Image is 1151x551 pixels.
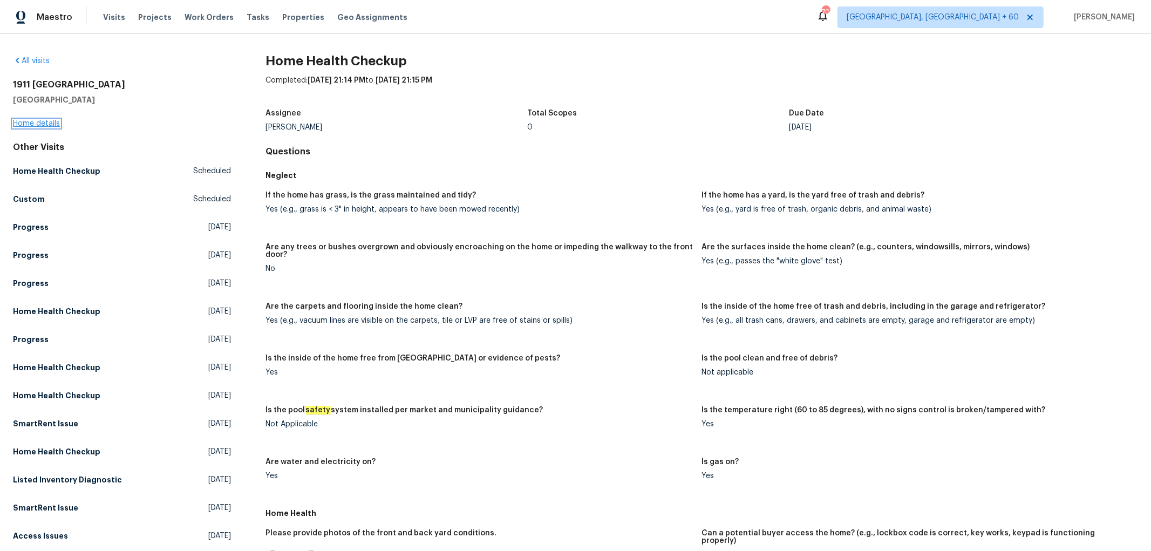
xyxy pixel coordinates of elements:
a: Progress[DATE] [13,330,231,349]
h5: Access Issues [13,530,68,541]
a: Home Health Checkup[DATE] [13,358,231,377]
div: Yes (e.g., passes the "white glove" test) [702,257,1129,265]
a: All visits [13,57,50,65]
a: SmartRent Issue[DATE] [13,498,231,518]
span: [DATE] 21:15 PM [376,77,432,84]
div: Not applicable [702,369,1129,376]
span: [DATE] [208,390,231,401]
span: Geo Assignments [337,12,407,23]
a: Access Issues[DATE] [13,526,231,546]
span: [DATE] [208,334,231,345]
span: [DATE] [208,474,231,485]
h5: Home Health [265,508,1138,519]
div: No [265,265,693,273]
div: Yes (e.g., grass is < 3" in height, appears to have been mowed recently) [265,206,693,213]
div: Yes [265,472,693,480]
a: Home details [13,120,60,127]
h5: Listed Inventory Diagnostic [13,474,122,485]
h5: Home Health Checkup [13,390,100,401]
a: Home Health Checkup[DATE] [13,302,231,321]
div: [DATE] [789,124,1051,131]
span: Tasks [247,13,269,21]
span: [DATE] [208,278,231,289]
h5: Are any trees or bushes overgrown and obviously encroaching on the home or impeding the walkway t... [265,243,693,259]
span: [DATE] [208,250,231,261]
span: [DATE] [208,418,231,429]
h5: Is the temperature right (60 to 85 degrees), with no signs control is broken/tampered with? [702,406,1046,414]
a: Home Health CheckupScheduled [13,161,231,181]
h5: Is the inside of the home free of trash and debris, including in the garage and refrigerator? [702,303,1046,310]
h5: Progress [13,250,49,261]
span: [DATE] 21:14 PM [308,77,365,84]
h5: Total Scopes [527,110,577,117]
div: 703 [822,6,829,17]
h5: Custom [13,194,45,205]
span: [DATE] [208,362,231,373]
em: safety [305,406,331,414]
h5: Home Health Checkup [13,446,100,457]
span: Projects [138,12,172,23]
h5: Home Health Checkup [13,362,100,373]
div: Yes (e.g., yard is free of trash, organic debris, and animal waste) [702,206,1129,213]
div: Yes [702,472,1129,480]
span: [DATE] [208,222,231,233]
h5: Home Health Checkup [13,306,100,317]
h2: Home Health Checkup [265,56,1138,66]
span: [DATE] [208,502,231,513]
span: Visits [103,12,125,23]
div: Not Applicable [265,420,693,428]
a: Progress[DATE] [13,246,231,265]
h5: Is the pool clean and free of debris? [702,355,838,362]
h5: Is gas on? [702,458,739,466]
div: Yes [265,369,693,376]
h5: Progress [13,222,49,233]
h5: Home Health Checkup [13,166,100,176]
h5: SmartRent Issue [13,502,78,513]
h5: Please provide photos of the front and back yard conditions. [265,529,496,537]
span: Work Orders [185,12,234,23]
h5: Assignee [265,110,301,117]
h5: Can a potential buyer access the home? (e.g., lockbox code is correct, key works, keypad is funct... [702,529,1129,545]
h4: Questions [265,146,1138,157]
a: Progress[DATE] [13,274,231,293]
div: Yes (e.g., vacuum lines are visible on the carpets, tile or LVP are free of stains or spills) [265,317,693,324]
div: Other Visits [13,142,231,153]
div: 0 [527,124,789,131]
div: Yes [702,420,1129,428]
h5: Progress [13,278,49,289]
div: [PERSON_NAME] [265,124,527,131]
h5: Neglect [265,170,1138,181]
div: Yes (e.g., all trash cans, drawers, and cabinets are empty, garage and refrigerator are empty) [702,317,1129,324]
span: Scheduled [193,166,231,176]
a: Home Health Checkup[DATE] [13,442,231,461]
span: [DATE] [208,306,231,317]
h5: Is the inside of the home free from [GEOGRAPHIC_DATA] or evidence of pests? [265,355,560,362]
h5: Progress [13,334,49,345]
div: Completed: to [265,75,1138,103]
h5: SmartRent Issue [13,418,78,429]
span: Maestro [37,12,72,23]
a: SmartRent Issue[DATE] [13,414,231,433]
span: [GEOGRAPHIC_DATA], [GEOGRAPHIC_DATA] + 60 [847,12,1019,23]
h5: Are water and electricity on? [265,458,376,466]
span: [DATE] [208,446,231,457]
h2: 1911 [GEOGRAPHIC_DATA] [13,79,231,90]
h5: Are the surfaces inside the home clean? (e.g., counters, windowsills, mirrors, windows) [702,243,1030,251]
h5: Is the pool system installed per market and municipality guidance? [265,406,543,414]
h5: Due Date [789,110,824,117]
a: Progress[DATE] [13,217,231,237]
a: CustomScheduled [13,189,231,209]
h5: If the home has a yard, is the yard free of trash and debris? [702,192,925,199]
h5: If the home has grass, is the grass maintained and tidy? [265,192,476,199]
span: Properties [282,12,324,23]
span: Scheduled [193,194,231,205]
span: [PERSON_NAME] [1070,12,1135,23]
a: Home Health Checkup[DATE] [13,386,231,405]
h5: [GEOGRAPHIC_DATA] [13,94,231,105]
span: [DATE] [208,530,231,541]
h5: Are the carpets and flooring inside the home clean? [265,303,462,310]
a: Listed Inventory Diagnostic[DATE] [13,470,231,489]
